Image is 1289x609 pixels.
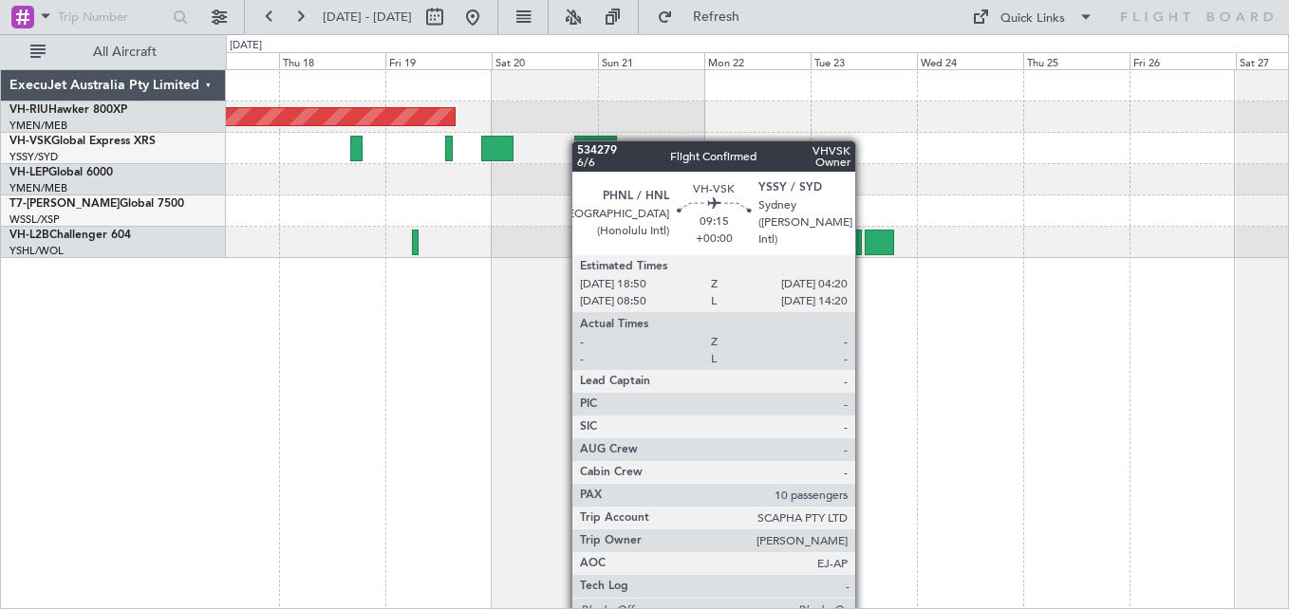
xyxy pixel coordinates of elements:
[492,52,598,69] div: Sat 20
[1000,9,1065,28] div: Quick Links
[230,38,262,54] div: [DATE]
[1023,52,1130,69] div: Thu 25
[9,181,67,195] a: YMEN/MEB
[9,167,48,178] span: VH-LEP
[279,52,385,69] div: Thu 18
[677,10,757,24] span: Refresh
[9,230,49,241] span: VH-L2B
[385,52,492,69] div: Fri 19
[9,119,67,133] a: YMEN/MEB
[9,136,156,147] a: VH-VSKGlobal Express XRS
[1130,52,1236,69] div: Fri 26
[9,136,51,147] span: VH-VSK
[9,244,64,258] a: YSHL/WOL
[598,52,704,69] div: Sun 21
[9,150,58,164] a: YSSY/SYD
[9,198,184,210] a: T7-[PERSON_NAME]Global 7500
[9,167,113,178] a: VH-LEPGlobal 6000
[9,104,127,116] a: VH-RIUHawker 800XP
[9,104,48,116] span: VH-RIU
[917,52,1023,69] div: Wed 24
[9,198,120,210] span: T7-[PERSON_NAME]
[9,212,60,227] a: WSSL/XSP
[811,52,917,69] div: Tue 23
[58,3,167,31] input: Trip Number
[21,37,206,67] button: All Aircraft
[962,2,1103,32] button: Quick Links
[49,46,200,59] span: All Aircraft
[323,9,412,26] span: [DATE] - [DATE]
[9,230,131,241] a: VH-L2BChallenger 604
[648,2,762,32] button: Refresh
[704,52,811,69] div: Mon 22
